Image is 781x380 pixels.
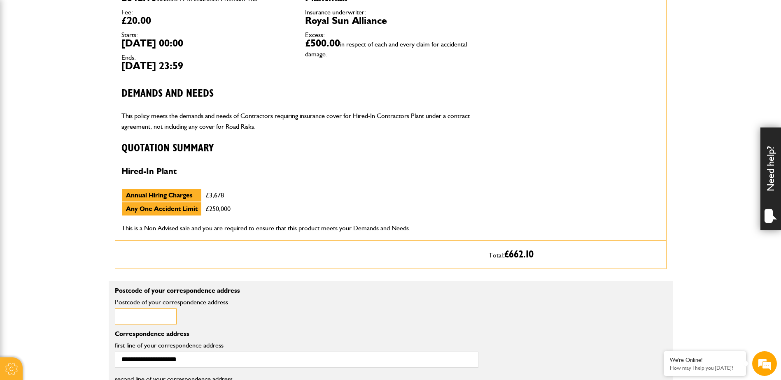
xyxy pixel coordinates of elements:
[14,46,35,57] img: d_20077148190_company_1631870298795_20077148190
[760,127,781,230] div: Need help?
[11,100,150,118] input: Enter your email address
[121,223,476,234] p: This is a Non Advised sale and you are required to ensure that this product meets your Demands an...
[121,166,476,176] h4: Hired-In Plant
[11,149,150,246] textarea: Type your message and hit 'Enter'
[43,46,138,57] div: Chat with us now
[121,54,293,61] dt: Ends:
[135,4,155,24] div: Minimize live chat window
[489,247,660,262] p: Total:
[11,76,150,94] input: Enter your last name
[121,61,293,71] dd: [DATE] 23:59
[670,357,740,364] div: We're Online!
[305,16,476,25] dd: Royal Sun Alliance
[115,331,478,337] p: Correspondence address
[202,202,235,216] td: £250,000
[509,250,534,260] span: 662.10
[121,16,293,25] dd: £20.00
[670,365,740,371] p: How may I help you today?
[11,125,150,143] input: Enter your phone number
[305,32,476,38] dt: Excess:
[115,287,478,294] p: Postcode of your correspondence address
[121,9,293,16] dt: Fee:
[122,202,202,216] td: Any One Accident Limit
[121,88,476,100] h3: Demands and needs
[305,40,467,58] span: in respect of each and every claim for accidental damage.
[305,9,476,16] dt: Insurance underwriter:
[115,342,478,349] label: first line of your correspondence address
[112,253,149,264] em: Start Chat
[121,32,293,38] dt: Starts:
[121,142,476,155] h3: Quotation Summary
[504,250,534,260] span: £
[122,188,202,202] td: Annual Hiring Charges
[121,38,293,48] dd: [DATE] 00:00
[202,188,235,202] td: £3,678
[305,38,476,58] dd: £500.00
[121,111,476,132] p: This policy meets the demands and needs of Contractors requiring insurance cover for Hired-In Con...
[115,299,240,306] label: Postcode of your correspondence address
